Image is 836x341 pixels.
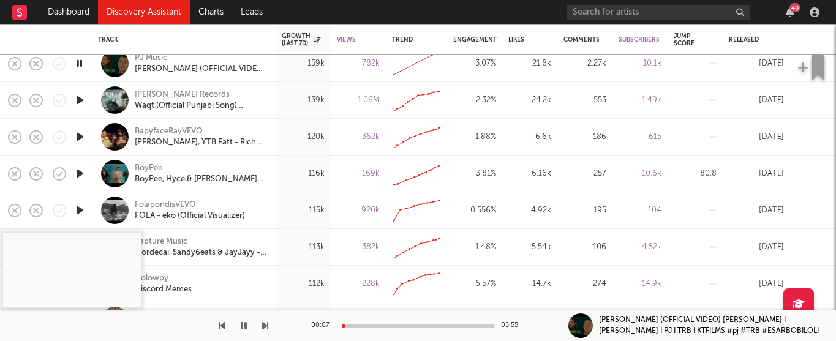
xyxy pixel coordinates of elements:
div: Track [98,36,263,43]
a: FolapondisVEVOFOLA - eko (Official Visualizer) [135,200,245,222]
div: 120k [282,130,325,144]
div: 113k [282,240,325,255]
div: 5.54k [508,240,551,255]
a: concertgoerAC/DC's with [PERSON_NAME] - Whole Lotta [PERSON_NAME] - Diensdorf - 30.08. 2025 - ACDCs [135,310,266,332]
a: [PERSON_NAME] RecordsWaqt (Official Punjabi Song) [PERSON_NAME] | Bless Beat | TejiX | New Punjab... [135,89,266,111]
div: [DATE] [729,277,784,291]
div: [DATE] [729,203,784,218]
div: [PERSON_NAME] Records [135,89,266,100]
div: [PERSON_NAME] (OFFICIAL VIDEO) [PERSON_NAME] I [PERSON_NAME] I PJ I TRB I KTFILMS #pj #TRB #ESARB... [135,64,266,75]
div: Nolowpy [135,273,192,284]
div: 4.92k [508,203,551,218]
div: [DATE] [729,167,784,181]
div: 6.16k [508,167,551,181]
div: concertgoer [135,310,266,321]
div: 6.6k [508,130,551,144]
div: 1.88 % [453,130,496,144]
div: PJ Music [135,53,266,64]
div: Waqt (Official Punjabi Song) [PERSON_NAME] | Bless Beat | TejiX | New Punjabi Song 2025 | Ganganagar [135,100,266,111]
div: 274 [563,277,606,291]
div: 2.32 % [453,93,496,108]
div: Views [337,36,361,43]
div: 186 [563,130,606,144]
div: 116k [282,167,325,181]
div: [DATE] [729,130,784,144]
input: Search for artists [567,5,750,20]
div: 112k [282,277,325,291]
div: [DATE] [729,240,784,255]
div: 169k [337,167,380,181]
div: 3.07 % [453,56,496,71]
div: Subscribers [619,36,660,43]
div: FOLA - eko (Official Visualizer) [135,211,245,222]
div: 10.1k [619,56,661,71]
div: 00:07 [311,318,336,333]
a: NolowpyDiscord Memes [135,273,192,295]
div: 0.556 % [453,203,496,218]
div: 195 [563,203,606,218]
div: 14.9k [619,277,661,291]
div: 1.49k [619,93,661,108]
div: 106 [563,240,606,255]
div: FolapondisVEVO [135,200,245,211]
div: 24.2k [508,93,551,108]
div: 1.48 % [453,240,496,255]
div: 782k [337,56,380,71]
div: 104 [619,203,661,218]
a: BoyPee [135,163,162,174]
div: 40 [789,3,800,12]
div: 2.27k [563,56,606,71]
div: 257 [563,167,606,181]
a: Rapture MusicMordecai, Sandy6eats & JayJayy - [PERSON_NAME] (feat. [PERSON_NAME]) [Official Audio] [135,236,266,258]
div: 159k [282,56,325,71]
a: BabyfaceRayVEVO[PERSON_NAME], YTB Fatt - Rich & Bored (Official Video) [135,126,266,148]
div: Engagement [453,36,497,43]
div: [DATE] [729,93,784,108]
div: Growth (last 7d) [282,32,320,47]
a: BoyPee, Hyce & [PERSON_NAME] (Official Music Video) [135,174,266,185]
div: 3.81 % [453,167,496,181]
div: 115k [282,203,325,218]
div: 1.06M [337,93,380,108]
div: 4.52k [619,240,661,255]
div: 382k [337,240,380,255]
div: 10.6k [619,167,661,181]
div: Discord Memes [135,284,192,295]
div: Likes [508,36,533,43]
div: 615 [619,130,661,144]
div: Released [729,36,766,43]
div: 553 [563,93,606,108]
div: 05:55 [501,318,525,333]
div: 920k [337,203,380,218]
div: Comments [563,36,600,43]
div: 228k [337,277,380,291]
div: 80.8 [674,167,717,181]
iframe: ESAR BOBI LOLI (OFFICIAL VIDEO) James Libang I Oyi Yorni I PJ I TRB I KTFILMS #pj #TRB #ESARBOBILOLI [3,233,141,307]
div: 21.8k [508,56,551,71]
button: 40 [786,7,794,17]
div: Trend [392,36,435,43]
div: 139k [282,93,325,108]
div: [PERSON_NAME], YTB Fatt - Rich & Bored (Official Video) [135,137,266,148]
div: Jump Score [674,32,698,47]
div: 14.7k [508,277,551,291]
div: [DATE] [729,56,784,71]
div: 362k [337,130,380,144]
div: Mordecai, Sandy6eats & JayJayy - [PERSON_NAME] (feat. [PERSON_NAME]) [Official Audio] [135,247,266,258]
div: 6.57 % [453,277,496,291]
div: Rapture Music [135,236,266,247]
div: BabyfaceRayVEVO [135,126,266,137]
a: PJ Music[PERSON_NAME] (OFFICIAL VIDEO) [PERSON_NAME] I [PERSON_NAME] I PJ I TRB I KTFILMS #pj #TR... [135,53,266,75]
